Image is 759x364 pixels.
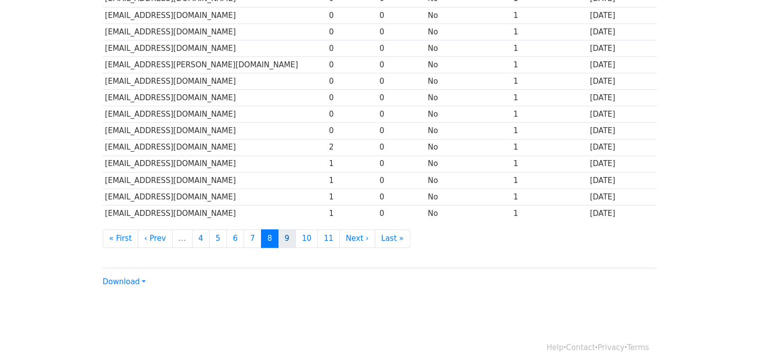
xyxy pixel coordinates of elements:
td: 0 [377,156,426,172]
td: 0 [377,172,426,188]
td: 1 [511,23,587,40]
td: 1 [511,90,587,106]
a: 9 [278,229,296,248]
td: 1 [511,139,587,156]
td: No [425,156,510,172]
td: [EMAIL_ADDRESS][DOMAIN_NAME] [103,123,327,139]
td: 1 [511,188,587,205]
td: [DATE] [587,57,656,73]
a: « First [103,229,139,248]
iframe: Chat Widget [709,316,759,364]
td: [DATE] [587,188,656,205]
td: 0 [377,23,426,40]
td: 0 [326,40,377,56]
td: 1 [511,7,587,23]
td: [EMAIL_ADDRESS][DOMAIN_NAME] [103,7,327,23]
td: [EMAIL_ADDRESS][DOMAIN_NAME] [103,156,327,172]
td: 0 [326,7,377,23]
td: [DATE] [587,156,656,172]
td: 1 [511,57,587,73]
td: 1 [511,172,587,188]
td: 0 [377,7,426,23]
td: 1 [511,106,587,123]
td: [DATE] [587,40,656,56]
td: 1 [326,172,377,188]
td: [EMAIL_ADDRESS][DOMAIN_NAME] [103,40,327,56]
td: 1 [326,205,377,221]
td: 0 [377,40,426,56]
a: 5 [209,229,227,248]
td: [EMAIL_ADDRESS][DOMAIN_NAME] [103,172,327,188]
td: 1 [511,123,587,139]
td: No [425,57,510,73]
a: Contact [566,343,595,352]
td: 1 [511,205,587,221]
td: [DATE] [587,205,656,221]
td: [DATE] [587,139,656,156]
td: 0 [326,90,377,106]
td: No [425,106,510,123]
td: [DATE] [587,123,656,139]
td: [DATE] [587,172,656,188]
a: 11 [317,229,340,248]
td: No [425,7,510,23]
a: Next › [339,229,375,248]
td: [DATE] [587,106,656,123]
td: 0 [377,57,426,73]
td: 1 [511,156,587,172]
a: 10 [295,229,318,248]
td: 0 [377,90,426,106]
td: 0 [377,188,426,205]
td: No [425,23,510,40]
td: No [425,123,510,139]
td: 0 [326,73,377,90]
td: 1 [511,73,587,90]
td: 1 [326,156,377,172]
td: 0 [326,23,377,40]
a: Download [103,277,146,286]
a: 4 [192,229,210,248]
a: Help [546,343,563,352]
td: 0 [377,106,426,123]
td: [EMAIL_ADDRESS][DOMAIN_NAME] [103,73,327,90]
a: Terms [627,343,649,352]
a: Last » [375,229,410,248]
td: 0 [377,205,426,221]
td: No [425,73,510,90]
td: [EMAIL_ADDRESS][DOMAIN_NAME] [103,90,327,106]
td: [EMAIL_ADDRESS][DOMAIN_NAME] [103,23,327,40]
td: No [425,205,510,221]
td: [DATE] [587,73,656,90]
a: 8 [261,229,279,248]
td: 1 [511,40,587,56]
td: 0 [377,73,426,90]
td: 0 [326,106,377,123]
td: [DATE] [587,90,656,106]
td: No [425,139,510,156]
td: [DATE] [587,23,656,40]
td: [EMAIL_ADDRESS][DOMAIN_NAME] [103,139,327,156]
a: 7 [244,229,261,248]
a: 6 [227,229,245,248]
td: 0 [377,139,426,156]
td: [EMAIL_ADDRESS][PERSON_NAME][DOMAIN_NAME] [103,57,327,73]
td: No [425,172,510,188]
td: 0 [326,57,377,73]
td: 2 [326,139,377,156]
td: 0 [377,123,426,139]
td: [EMAIL_ADDRESS][DOMAIN_NAME] [103,205,327,221]
a: ‹ Prev [138,229,173,248]
td: [EMAIL_ADDRESS][DOMAIN_NAME] [103,188,327,205]
td: No [425,40,510,56]
td: [EMAIL_ADDRESS][DOMAIN_NAME] [103,106,327,123]
a: Privacy [597,343,624,352]
td: 1 [326,188,377,205]
td: [DATE] [587,7,656,23]
td: 0 [326,123,377,139]
td: No [425,90,510,106]
td: No [425,188,510,205]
